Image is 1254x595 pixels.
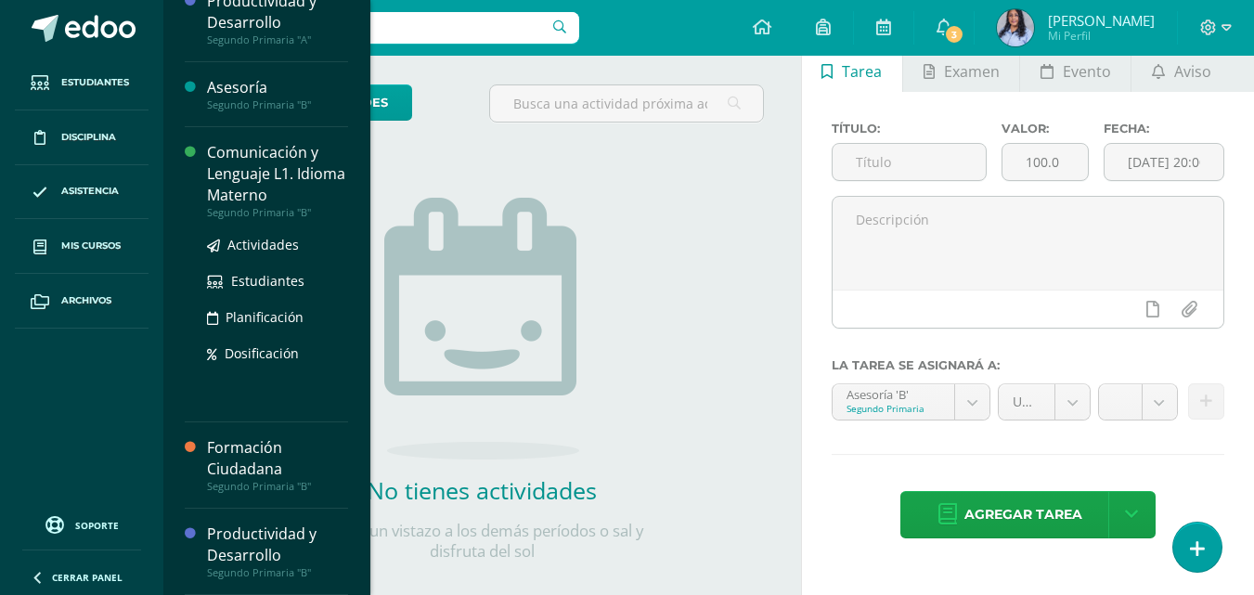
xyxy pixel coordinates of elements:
span: Soporte [75,519,119,532]
a: AsesoríaSegundo Primaria "B" [207,77,348,111]
span: [PERSON_NAME] [1048,11,1155,30]
a: Disciplina [15,110,149,165]
img: no_activities.png [384,198,579,459]
span: Actividades [227,236,299,253]
a: Productividad y DesarrolloSegundo Primaria "B" [207,524,348,579]
span: 3 [944,24,964,45]
a: Aviso [1131,47,1231,92]
span: Aviso [1174,49,1211,94]
div: Asesoría 'B' [847,384,941,402]
a: Mis cursos [15,219,149,274]
a: Examen [903,47,1019,92]
span: Evento [1063,49,1111,94]
div: Segundo Primaria "B" [207,206,348,219]
a: Actividades [207,234,348,255]
span: Cerrar panel [52,571,123,584]
label: Valor: [1002,122,1089,136]
a: Estudiantes [207,270,348,291]
span: Disciplina [61,130,116,145]
input: Busca una actividad próxima aquí... [490,85,762,122]
div: Segundo Primaria "B" [207,480,348,493]
div: Segundo Primaria "B" [207,566,348,579]
span: Asistencia [61,184,119,199]
span: Agregar tarea [964,492,1082,537]
a: Formación CiudadanaSegundo Primaria "B" [207,437,348,493]
span: Estudiantes [61,75,129,90]
span: Archivos [61,293,111,308]
div: Productividad y Desarrollo [207,524,348,566]
span: Unidad 4 [1013,384,1041,420]
label: La tarea se asignará a: [832,358,1224,372]
a: Evento [1020,47,1131,92]
span: Examen [944,49,1000,94]
span: Mi Perfil [1048,28,1155,44]
div: Segundo Primaria "B" [207,98,348,111]
div: Comunicación y Lenguaje L1. Idioma Materno [207,142,348,206]
a: Asistencia [15,165,149,220]
div: Segundo Primaria "A" [207,33,348,46]
h2: No tienes actividades [296,474,667,506]
a: Tarea [802,47,902,92]
a: Unidad 4 [999,384,1090,420]
a: Planificación [207,306,348,328]
div: Segundo Primaria [847,402,941,415]
a: Archivos [15,274,149,329]
img: a37438481288fc2d71df7c20fea95706.png [997,9,1034,46]
a: Comunicación y Lenguaje L1. Idioma MaternoSegundo Primaria "B" [207,142,348,219]
a: Soporte [22,511,141,537]
span: Mis cursos [61,239,121,253]
a: Dosificación [207,343,348,364]
a: Asesoría 'B'Segundo Primaria [833,384,990,420]
input: Fecha de entrega [1105,144,1223,180]
label: Fecha: [1104,122,1224,136]
a: Estudiantes [15,56,149,110]
input: Busca un usuario... [175,12,579,44]
span: Dosificación [225,344,299,362]
span: Estudiantes [231,272,304,290]
input: Título [833,144,986,180]
label: Título: [832,122,987,136]
div: Asesoría [207,77,348,98]
div: Formación Ciudadana [207,437,348,480]
span: Planificación [226,308,304,326]
span: Tarea [842,49,882,94]
p: Échale un vistazo a los demás períodos o sal y disfruta del sol [296,521,667,562]
input: Puntos máximos [1002,144,1088,180]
